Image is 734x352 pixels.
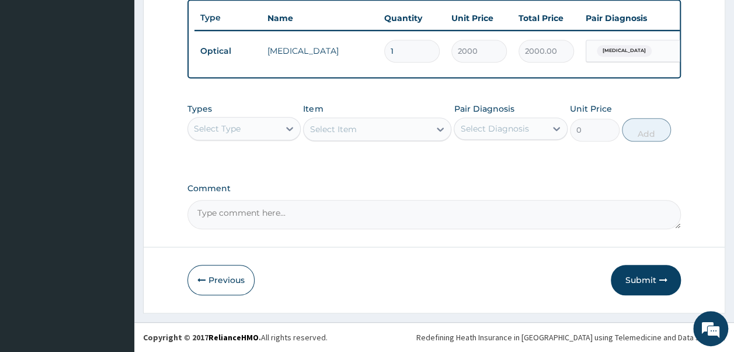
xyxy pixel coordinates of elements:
td: Optical [194,40,262,62]
textarea: Type your message and hit 'Enter' [6,231,222,272]
span: We're online! [68,103,161,221]
div: Redefining Heath Insurance in [GEOGRAPHIC_DATA] using Telemedicine and Data Science! [416,332,725,343]
div: Select Diagnosis [460,123,528,134]
strong: Copyright © 2017 . [143,332,261,343]
button: Add [622,118,672,142]
th: Name [262,6,378,30]
button: Submit [611,265,681,295]
th: Total Price [513,6,580,30]
footer: All rights reserved. [134,322,734,352]
div: Select Type [194,123,241,134]
label: Item [303,103,323,115]
th: Type [194,7,262,29]
td: [MEDICAL_DATA] [262,39,378,63]
label: Types [187,104,212,114]
a: RelianceHMO [208,332,259,343]
button: Previous [187,265,255,295]
div: Minimize live chat window [192,6,220,34]
label: Unit Price [570,103,612,115]
label: Comment [187,184,681,194]
label: Pair Diagnosis [454,103,514,115]
th: Unit Price [446,6,513,30]
th: Quantity [378,6,446,30]
img: d_794563401_company_1708531726252_794563401 [22,58,47,88]
span: [MEDICAL_DATA] [597,45,652,57]
th: Pair Diagnosis [580,6,708,30]
div: Chat with us now [61,65,196,81]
